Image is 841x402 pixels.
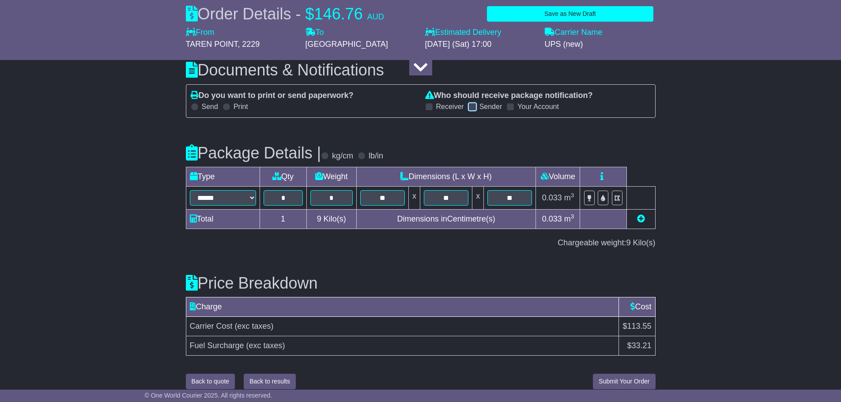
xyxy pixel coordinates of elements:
[517,102,559,111] label: Your Account
[202,102,218,111] label: Send
[186,167,260,187] td: Type
[305,40,388,49] span: [GEOGRAPHIC_DATA]
[186,210,260,229] td: Total
[186,374,235,389] button: Back to quote
[472,187,484,210] td: x
[599,378,649,385] span: Submit Your Order
[260,210,306,229] td: 1
[637,214,645,223] a: Add new item
[619,297,655,317] td: Cost
[626,238,630,247] span: 9
[186,28,215,38] label: From
[260,167,306,187] td: Qty
[409,187,420,210] td: x
[234,102,248,111] label: Print
[564,193,574,202] span: m
[191,91,354,101] label: Do you want to print or send paperwork?
[186,297,619,317] td: Charge
[571,192,574,199] sup: 3
[479,102,502,111] label: Sender
[186,40,238,49] span: TAREN POINT
[244,374,296,389] button: Back to results
[545,28,603,38] label: Carrier Name
[186,274,656,292] h3: Price Breakdown
[238,40,260,49] span: , 2229
[425,40,536,49] div: [DATE] (Sat) 17:00
[425,28,536,38] label: Estimated Delivery
[306,210,356,229] td: Kilo(s)
[545,40,656,49] div: UPS (new)
[186,144,321,162] h3: Package Details |
[622,322,651,331] span: $113.55
[332,151,353,161] label: kg/cm
[235,322,274,331] span: (exc taxes)
[246,341,285,350] span: (exc taxes)
[487,6,653,22] button: Save as New Draft
[190,341,244,350] span: Fuel Surcharge
[436,102,464,111] label: Receiver
[542,214,562,223] span: 0.033
[356,210,536,229] td: Dimensions in Centimetre(s)
[536,167,580,187] td: Volume
[186,61,656,79] h3: Documents & Notifications
[306,167,356,187] td: Weight
[564,214,574,223] span: m
[356,167,536,187] td: Dimensions (L x W x H)
[186,4,384,23] div: Order Details -
[542,193,562,202] span: 0.033
[425,91,593,101] label: Who should receive package notification?
[367,12,384,21] span: AUD
[305,5,314,23] span: $
[571,213,574,220] sup: 3
[627,341,651,350] span: $33.21
[145,392,272,399] span: © One World Courier 2025. All rights reserved.
[317,214,321,223] span: 9
[305,28,324,38] label: To
[369,151,383,161] label: lb/in
[186,238,656,248] div: Chargeable weight: Kilo(s)
[190,322,233,331] span: Carrier Cost
[314,5,363,23] span: 146.76
[593,374,655,389] button: Submit Your Order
